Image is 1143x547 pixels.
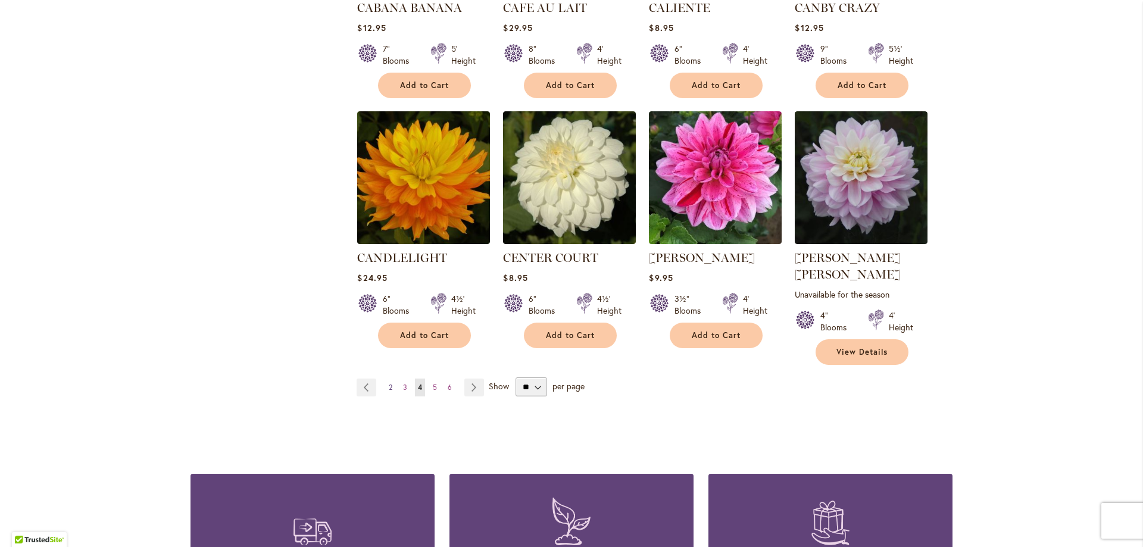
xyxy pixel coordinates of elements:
span: $9.95 [649,272,673,283]
div: 4' Height [743,293,767,317]
a: CAFE AU LAIT [503,1,587,15]
span: $12.95 [357,22,386,33]
div: 4' Height [597,43,622,67]
a: CENTER COURT [503,251,598,265]
a: CABANA BANANA [357,1,462,15]
a: View Details [816,339,908,365]
span: 3 [403,383,407,392]
div: 3½" Blooms [674,293,708,317]
iframe: Launch Accessibility Center [9,505,42,538]
div: 9" Blooms [820,43,854,67]
div: 4½' Height [597,293,622,317]
div: 8" Blooms [529,43,562,67]
span: Add to Cart [400,80,449,90]
img: CANDLELIGHT [357,111,490,244]
span: $12.95 [795,22,823,33]
a: Charlotte Mae [795,235,927,246]
span: $8.95 [649,22,673,33]
span: Add to Cart [546,80,595,90]
a: CENTER COURT [503,235,636,246]
span: $24.95 [357,272,387,283]
a: CANDLELIGHT [357,235,490,246]
button: Add to Cart [670,73,763,98]
a: 6 [445,379,455,396]
button: Add to Cart [670,323,763,348]
button: Add to Cart [524,73,617,98]
span: $29.95 [503,22,532,33]
button: Add to Cart [378,323,471,348]
span: 6 [448,383,452,392]
span: 2 [389,383,392,392]
div: 4½' Height [451,293,476,317]
div: 7" Blooms [383,43,416,67]
button: Add to Cart [816,73,908,98]
span: View Details [836,347,888,357]
span: Add to Cart [692,330,741,340]
span: 4 [418,383,422,392]
span: 5 [433,383,437,392]
img: CENTER COURT [503,111,636,244]
img: Charlotte Mae [795,111,927,244]
span: $8.95 [503,272,527,283]
span: Add to Cart [838,80,886,90]
div: 6" Blooms [383,293,416,317]
img: CHA CHING [649,111,782,244]
div: 5½' Height [889,43,913,67]
div: 4' Height [743,43,767,67]
a: [PERSON_NAME] [649,251,755,265]
a: CANBY CRAZY [795,1,880,15]
a: CHA CHING [649,235,782,246]
a: 5 [430,379,440,396]
div: 6" Blooms [529,293,562,317]
span: per page [552,380,585,392]
a: CALIENTE [649,1,710,15]
a: 2 [386,379,395,396]
div: 5' Height [451,43,476,67]
span: Add to Cart [400,330,449,340]
button: Add to Cart [524,323,617,348]
span: Show [489,380,509,392]
p: Unavailable for the season [795,289,927,300]
div: 6" Blooms [674,43,708,67]
button: Add to Cart [378,73,471,98]
a: 3 [400,379,410,396]
span: Add to Cart [546,330,595,340]
div: 4" Blooms [820,310,854,333]
span: Add to Cart [692,80,741,90]
div: 4' Height [889,310,913,333]
a: CANDLELIGHT [357,251,447,265]
a: [PERSON_NAME] [PERSON_NAME] [795,251,901,282]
